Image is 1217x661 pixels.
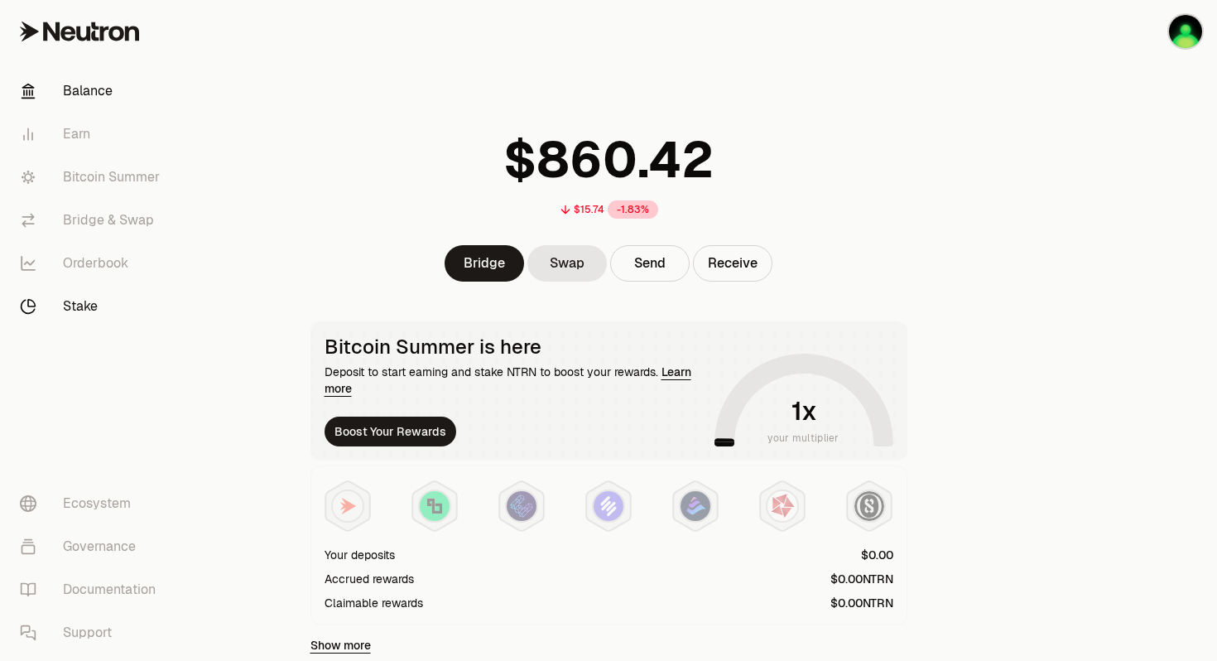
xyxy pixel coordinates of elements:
[7,156,179,199] a: Bitcoin Summer
[507,491,536,521] img: EtherFi Points
[325,571,414,587] div: Accrued rewards
[310,637,371,654] a: Show more
[608,200,658,219] div: -1.83%
[681,491,710,521] img: Bedrock Diamonds
[325,595,423,611] div: Claimable rewards
[7,611,179,654] a: Support
[7,70,179,113] a: Balance
[333,491,363,521] img: NTRN
[7,113,179,156] a: Earn
[574,203,604,216] div: $15.74
[445,245,524,282] a: Bridge
[7,199,179,242] a: Bridge & Swap
[325,417,456,446] button: Boost Your Rewards
[527,245,607,282] a: Swap
[325,335,708,359] div: Bitcoin Summer is here
[325,364,708,397] div: Deposit to start earning and stake NTRN to boost your rewards.
[7,285,179,328] a: Stake
[610,245,690,282] button: Send
[693,245,772,282] button: Receive
[325,547,395,563] div: Your deposits
[7,482,179,525] a: Ecosystem
[7,525,179,568] a: Governance
[767,430,839,446] span: your multiplier
[1169,15,1202,48] img: orange ledger lille
[420,491,450,521] img: Lombard Lux
[594,491,623,521] img: Solv Points
[767,491,797,521] img: Mars Fragments
[854,491,884,521] img: Structured Points
[7,568,179,611] a: Documentation
[7,242,179,285] a: Orderbook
